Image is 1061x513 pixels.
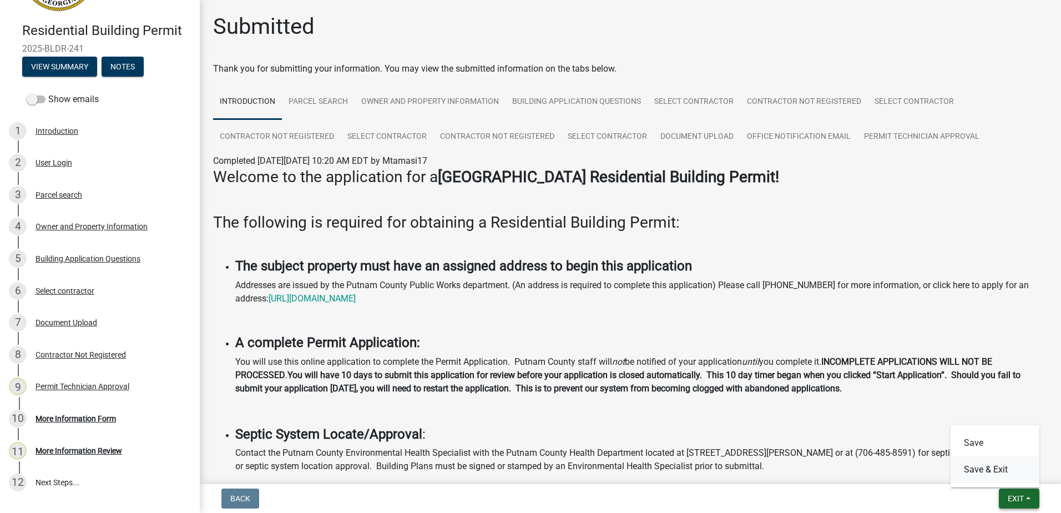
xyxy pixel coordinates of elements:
[742,356,759,367] i: until
[102,57,144,77] button: Notes
[1008,494,1024,503] span: Exit
[951,430,1039,456] button: Save
[22,57,97,77] button: View Summary
[740,119,857,155] a: Office Notification Email
[213,155,427,166] span: Completed [DATE][DATE] 10:20 AM EDT by Mtamasi17
[36,415,116,423] div: More Information Form
[9,250,27,268] div: 5
[36,223,148,230] div: Owner and Property Information
[36,159,72,167] div: User Login
[438,168,779,186] strong: [GEOGRAPHIC_DATA] Residential Building Permit!
[9,218,27,235] div: 4
[951,425,1039,487] div: Exit
[857,119,986,155] a: Permit Technician Approval
[22,63,97,72] wm-modal-confirm: Summary
[9,378,27,395] div: 9
[36,287,94,295] div: Select contractor
[9,186,27,204] div: 3
[213,119,341,155] a: Contractor Not Registered
[9,122,27,140] div: 1
[561,119,654,155] a: Select contractor
[22,23,191,39] h4: Residential Building Permit
[221,489,259,509] button: Back
[433,119,561,155] a: Contractor Not Registered
[951,456,1039,483] button: Save & Exit
[235,279,1048,305] p: Addresses are issued by the Putnam County Public Works department. (An address is required to com...
[235,356,992,380] strong: INCOMPLETE APPLICATIONS WILL NOT BE PROCESSED
[235,258,692,274] strong: The subject property must have an assigned address to begin this application
[341,119,433,155] a: Select contractor
[235,335,420,350] strong: A complete Permit Application:
[740,84,868,120] a: Contractor Not Registered
[27,93,99,106] label: Show emails
[235,426,1048,442] h4: :
[355,84,506,120] a: Owner and Property Information
[235,426,422,442] strong: Septic System Locate/Approval
[282,84,355,120] a: Parcel search
[612,356,625,367] i: not
[36,319,97,326] div: Document Upload
[506,84,648,120] a: Building Application Questions
[36,383,129,390] div: Permit Technician Approval
[235,370,1020,394] strong: You will have 10 days to submit this application for review before your application is closed aut...
[9,474,27,491] div: 12
[102,63,144,72] wm-modal-confirm: Notes
[9,154,27,172] div: 2
[269,293,356,304] a: [URL][DOMAIN_NAME]
[36,351,126,359] div: Contractor Not Registered
[235,446,1048,473] p: Contact the Putnam County Environmental Health Specialist with the Putnam County Health Departmen...
[868,84,961,120] a: Select contractor
[213,62,1048,76] div: Thank you for submitting your information. You may view the submitted information on the tabs below.
[9,346,27,364] div: 8
[213,213,1048,232] h3: The following is required for obtaining a Residential Building Permit:
[230,494,250,503] span: Back
[654,119,740,155] a: Document Upload
[213,13,315,40] h1: Submitted
[999,489,1039,509] button: Exit
[213,168,1048,187] h3: Welcome to the application for a
[36,255,140,263] div: Building Application Questions
[235,355,1048,395] p: You will use this online application to complete the Permit Application. Putnam County staff will...
[22,43,178,54] span: 2025-BLDR-241
[9,410,27,428] div: 10
[36,127,78,135] div: Introduction
[36,191,82,199] div: Parcel search
[648,84,740,120] a: Select contractor
[9,282,27,300] div: 6
[9,442,27,460] div: 11
[9,314,27,331] div: 7
[36,447,122,455] div: More Information Review
[213,84,282,120] a: Introduction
